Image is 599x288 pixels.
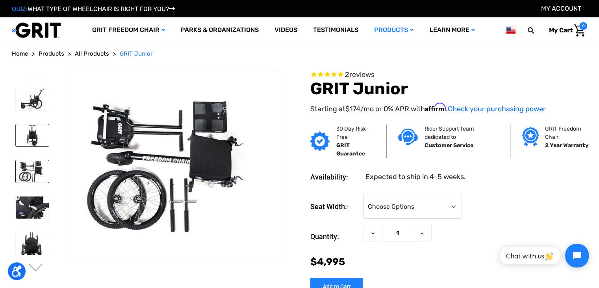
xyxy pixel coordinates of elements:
img: GRIT Junior: front view of kid-sized model of GRIT Freedom Chair all terrain wheelchair [16,124,49,146]
p: 30 Day Risk-Free [336,125,374,141]
img: Customer service [398,129,418,145]
label: Seat Width: [310,195,360,219]
img: GRIT Guarantee [310,131,330,151]
span: 2 reviews [345,70,374,79]
button: Go to slide 3 of 3 [28,74,44,84]
img: GRIT Junior: disassembled child-specific GRIT Freedom Chair model with seatback, push handles, fo... [66,95,280,238]
span: Products [39,50,64,57]
a: Parks & Organizations [173,17,267,43]
span: QUIZ: [12,5,28,13]
img: GRIT Junior: disassembled child-specific GRIT Freedom Chair model with seatback, push handles, fo... [16,160,49,182]
a: Cart with 0 items [543,22,587,39]
button: Go to slide 2 of 3 [28,264,44,273]
p: Rider Support Team dedicated to [424,125,498,141]
a: Check your purchasing power - Learn more about Affirm Financing (opens in modal) [447,105,545,113]
p: GRIT Freedom Chair [545,125,590,141]
strong: 2 Year Warranty [545,142,588,149]
span: $174 [345,105,360,113]
img: GRIT Junior: GRIT Freedom Chair all terrain wheelchair engineered specifically for kids [16,88,49,110]
img: GRIT Junior: close up of child-sized GRIT wheelchair with Invacare Matrx seat, levers, and wheels [16,196,49,219]
a: GRIT Freedom Chair [84,17,173,43]
nav: Breadcrumb [12,49,587,58]
span: 0 [579,22,587,30]
span: GRIT Junior [120,50,153,57]
strong: Customer Service [424,142,473,149]
a: Products [366,17,421,43]
a: GRIT Junior [120,49,153,58]
img: us.png [506,25,516,35]
span: reviews [349,70,374,79]
h1: GRIT Junior [310,79,587,99]
img: GRIT Junior: close up front view of pediatric GRIT wheelchair with Invacare Matrx seat, levers, m... [16,232,49,254]
a: Learn More [421,17,482,43]
a: Videos [267,17,305,43]
input: Search [531,22,543,39]
label: Quantity: [310,225,360,249]
img: Grit freedom [522,127,538,147]
a: QUIZ:WHAT TYPE OF WHEELCHAIR IS RIGHT FOR YOU? [12,5,175,13]
span: All Products [75,50,109,57]
span: Affirm [425,103,445,112]
strong: GRIT Guarantee [336,142,365,157]
a: Testimonials [305,17,366,43]
img: Cart [574,24,585,37]
iframe: Tidio Chat [491,237,595,274]
span: $4,995 [310,256,345,267]
p: Starting at /mo or 0% APR with . [310,103,587,114]
span: Home [12,50,28,57]
a: All Products [75,49,109,58]
a: Products [39,49,64,58]
dt: Availability: [310,172,360,182]
img: GRIT All-Terrain Wheelchair and Mobility Equipment [12,22,61,38]
span: My Cart [549,26,573,34]
a: Account [541,5,581,12]
a: Home [12,49,28,58]
span: Rated 5.0 out of 5 stars 2 reviews [310,71,587,79]
dd: Expected to ship in 4-5 weeks. [365,172,465,182]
